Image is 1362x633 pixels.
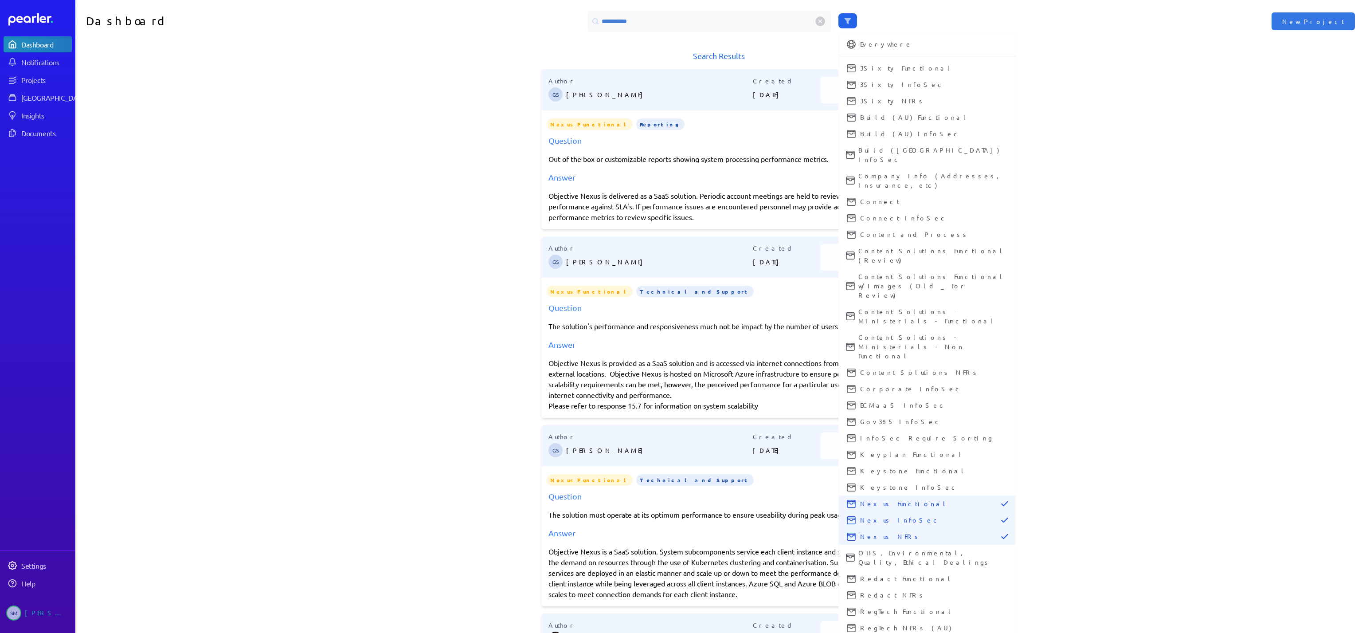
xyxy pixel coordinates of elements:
span: Nexus Functional [547,286,633,297]
span: Keystone InfoSec [860,483,1008,492]
span: Gov365 InfoSec [860,417,1008,426]
span: Connect InfoSec [860,213,1008,223]
div: Help [21,579,71,588]
span: Keyplan Functional [860,450,1008,459]
button: 3Sixty NFRs [839,93,1015,109]
button: Content Solutions Functional (Review) [839,243,1015,268]
a: [GEOGRAPHIC_DATA] [4,90,72,106]
div: Objective Nexus is a SaaS solution. System subcomponents service each client instance and scale t... [548,546,889,599]
button: Content Solutions - Ministerials - Functional [839,303,1015,329]
div: Objective Nexus is provided as a SaaS solution and is accessed via internet connections from CoS ... [548,358,889,411]
span: Nexus NFRs [860,532,998,541]
p: [DATE] [753,253,821,271]
span: Content Solutions - Ministerials - Non Functional [858,333,1008,361]
p: [PERSON_NAME] [566,441,753,459]
button: More Info [821,432,889,459]
span: Keystone Functional [860,466,1008,476]
span: Technical and Support [636,286,754,297]
span: Corporate InfoSec [860,384,1008,393]
button: Content and Process [839,226,1015,243]
button: Build (AU) InfoSec [839,126,1015,142]
a: Projects [4,72,72,88]
div: Answer [548,171,889,183]
span: Content and Process [860,230,1008,239]
p: [PERSON_NAME] [566,86,753,103]
p: The solution's performance and responsiveness much not be impact by the number of users [548,321,889,331]
button: Nexus InfoSec [839,512,1015,528]
span: Build (AU) InfoSec [860,129,1008,138]
p: The solution must operate at its optimum performance to ensure useability during peak usage [548,509,889,520]
p: Created [753,432,821,441]
span: Gary Somerville [548,443,563,457]
button: Corporate InfoSec [839,381,1015,397]
span: Content Solutions Functional w/Images (Old _ For Review) [858,272,1008,300]
button: OHS, Environmental, Quality, Ethical Dealings [839,545,1015,570]
span: Redact Functional [860,574,1008,583]
p: Created [753,621,821,630]
a: Notifications [4,54,72,70]
p: Author [548,432,753,441]
span: Content Solutions Functional (Review) [858,246,1008,265]
button: Content Solutions - Ministerials - Non Functional [839,329,1015,364]
button: Content Solutions Functional w/Images (Old _ For Review) [839,268,1015,303]
span: ECMaaS InfoSec [860,401,1008,410]
button: Redact Functional [839,570,1015,587]
span: More Info [831,248,878,266]
div: Notifications [21,58,71,67]
button: Nexus Functional [839,495,1015,512]
p: [DATE] [753,86,821,103]
span: Stuart Meyers [6,605,21,621]
span: Build ([GEOGRAPHIC_DATA]) InfoSec [858,145,1008,164]
div: Question [548,134,889,146]
span: InfoSec Require Sorting [860,433,1008,443]
span: Content Solutions NFRs [860,368,1008,377]
button: RegTech Functional [839,603,1015,620]
p: Created [753,244,821,253]
button: More Info [821,244,889,271]
div: Question [548,490,889,502]
button: Keystone Functional [839,463,1015,479]
span: Nexus Functional [547,118,633,130]
button: 3Sixty Functional [839,60,1015,76]
button: Connect InfoSec [839,210,1015,226]
button: Company Info (Addresses, Insurance, etc) [839,168,1015,193]
a: Insights [4,107,72,123]
a: Help [4,575,72,591]
p: Out of the box or customizable reports showing system processing performance metrics. [548,153,889,164]
h1: Dashboard [86,11,397,32]
div: [GEOGRAPHIC_DATA] [21,93,87,102]
a: Settings [4,558,72,574]
div: Dashboard [21,40,71,49]
span: Nexus Functional [547,474,633,486]
div: [PERSON_NAME] [25,605,69,621]
button: Nexus NFRs [839,528,1015,545]
button: ECMaaS InfoSec [839,397,1015,413]
p: [DATE] [753,441,821,459]
span: RegTech NFRs (AU) [860,623,1008,633]
button: Content Solutions NFRs [839,364,1015,381]
button: Connect [839,193,1015,210]
a: Dashboard [8,13,72,26]
div: Question [548,302,889,314]
span: Redact NFRs [860,590,1008,600]
button: Keyplan Functional [839,446,1015,463]
div: Settings [21,561,71,570]
span: 3Sixty Functional [860,63,1008,73]
button: Keystone InfoSec [839,479,1015,495]
div: Answer [548,338,889,350]
button: 3Sixty InfoSec [839,76,1015,93]
div: Documents [21,129,71,138]
span: Gary Somerville [548,87,563,102]
span: Technical and Support [636,474,754,486]
button: Build ([GEOGRAPHIC_DATA]) InfoSec [839,142,1015,168]
p: Author [548,621,753,630]
span: Build (AU) Functional [860,113,1008,122]
button: More Info [821,77,889,103]
span: RegTech Functional [860,607,1008,616]
h1: Search Results [541,50,896,62]
span: Reporting [636,118,685,130]
p: Author [548,76,753,86]
span: Content Solutions - Ministerials - Functional [858,307,1008,326]
span: More Info [831,81,878,99]
span: More Info [831,437,878,455]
